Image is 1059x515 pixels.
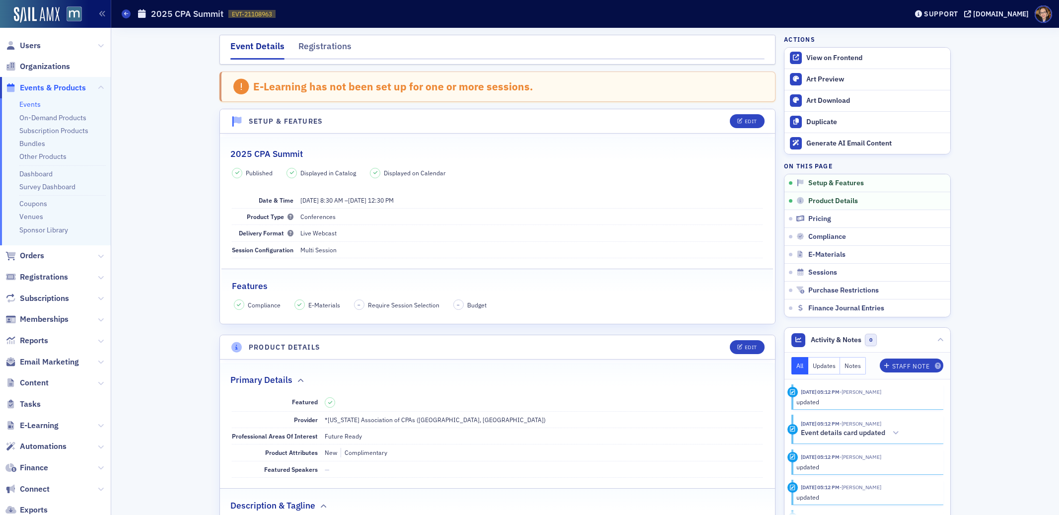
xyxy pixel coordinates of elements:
[806,75,945,84] div: Art Preview
[787,482,798,493] div: Update
[232,246,293,254] span: Session Configuration
[368,196,394,204] time: 12:30 PM
[320,196,343,204] time: 8:30 AM
[19,225,68,234] a: Sponsor Library
[20,272,68,283] span: Registrations
[5,61,70,72] a: Organizations
[784,35,815,44] h4: Actions
[19,199,47,208] a: Coupons
[787,452,798,462] div: Update
[840,357,866,374] button: Notes
[20,335,48,346] span: Reports
[964,10,1032,17] button: [DOMAIN_NAME]
[19,152,67,161] a: Other Products
[892,364,930,369] div: Staff Note
[248,300,281,309] span: Compliance
[265,448,318,456] span: Product Attributes
[300,192,763,208] dd: –
[865,334,877,346] span: 0
[230,373,292,386] h2: Primary Details
[253,80,533,93] div: E-Learning has not been set up for one or more sessions.
[808,215,831,223] span: Pricing
[357,301,360,308] span: –
[230,147,303,160] h2: 2025 CPA Summit
[308,300,340,309] span: E-Materials
[808,250,846,259] span: E-Materials
[467,300,487,309] span: Budget
[232,432,318,440] span: Professional Areas Of Interest
[784,48,950,69] a: View on Frontend
[298,40,352,58] div: Registrations
[20,250,44,261] span: Orders
[20,377,49,388] span: Content
[5,314,69,325] a: Memberships
[348,196,366,204] span: [DATE]
[300,213,336,221] span: Conferences
[745,345,757,350] div: Edit
[808,232,846,241] span: Compliance
[325,416,546,424] span: *[US_STATE] Association of CPAs ([GEOGRAPHIC_DATA], [GEOGRAPHIC_DATA])
[300,246,337,254] span: Multi Session
[808,268,837,277] span: Sessions
[239,229,293,237] span: Delivery Format
[232,10,272,18] span: EVT-21108963
[801,428,903,439] button: Event details card updated
[924,9,958,18] div: Support
[5,420,59,431] a: E-Learning
[5,377,49,388] a: Content
[5,272,68,283] a: Registrations
[791,357,808,374] button: All
[151,8,223,20] h1: 2025 CPA Summit
[230,499,315,512] h2: Description & Tagline
[20,484,50,495] span: Connect
[60,6,82,23] a: View Homepage
[806,96,945,105] div: Art Download
[20,420,59,431] span: E-Learning
[880,359,944,372] button: Staff Note
[801,388,840,395] time: 9/9/2025 05:12 PM
[5,82,86,93] a: Events & Products
[247,213,293,221] span: Product Type
[5,441,67,452] a: Automations
[294,416,318,424] span: Provider
[840,420,881,427] span: Michelle Brown
[840,453,881,460] span: Michelle Brown
[784,90,950,111] a: Art Download
[20,462,48,473] span: Finance
[5,250,44,261] a: Orders
[20,314,69,325] span: Memberships
[300,229,337,237] span: Live Webcast
[784,111,950,133] button: Duplicate
[325,465,330,473] span: —
[5,335,48,346] a: Reports
[730,340,764,354] button: Edit
[230,40,284,60] div: Event Details
[292,398,318,406] span: Featured
[840,388,881,395] span: Michelle Brown
[811,335,861,345] span: Activity & Notes
[19,139,45,148] a: Bundles
[806,139,945,148] div: Generate AI Email Content
[787,424,798,435] div: Activity
[808,197,858,206] span: Product Details
[246,168,273,177] span: Published
[249,116,323,127] h4: Setup & Features
[457,301,460,308] span: –
[801,453,840,460] time: 9/9/2025 05:12 PM
[259,196,293,204] span: Date & Time
[5,40,41,51] a: Users
[5,357,79,368] a: Email Marketing
[264,465,318,473] span: Featured Speakers
[796,493,937,502] div: updated
[300,196,319,204] span: [DATE]
[808,304,884,313] span: Finance Journal Entries
[808,357,841,374] button: Updates
[973,9,1029,18] div: [DOMAIN_NAME]
[801,420,840,427] time: 9/9/2025 05:12 PM
[14,7,60,23] a: SailAMX
[808,179,864,188] span: Setup & Features
[801,429,885,438] h5: Event details card updated
[368,300,439,309] span: Require Session Selection
[325,432,362,441] div: Future Ready
[232,280,268,293] h2: Features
